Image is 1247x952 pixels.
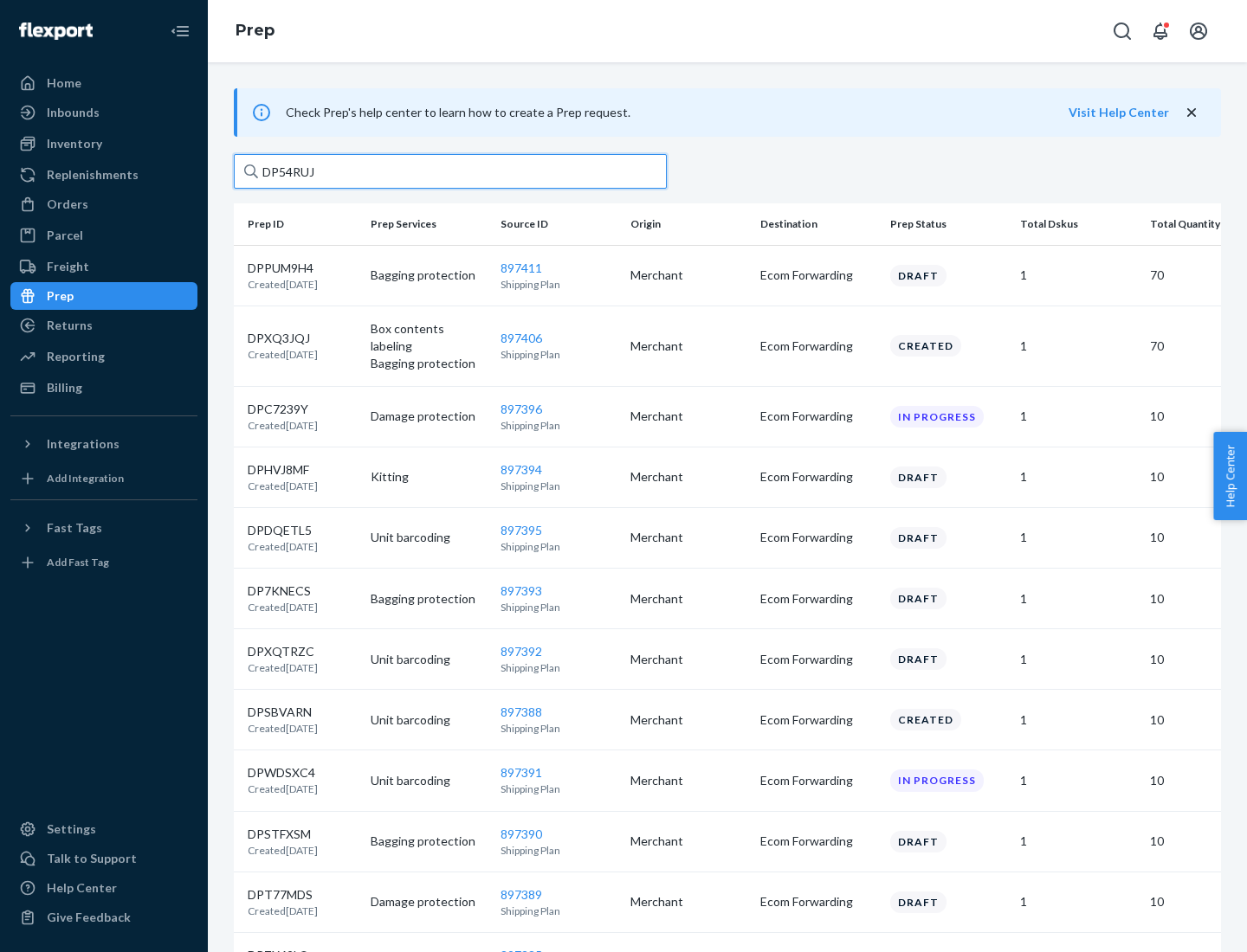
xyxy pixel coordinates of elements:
img: Flexport logo [19,23,93,40]
div: In progress [890,406,984,428]
div: Prep [47,287,74,305]
div: Draft [890,648,947,670]
p: Bagging protection [371,833,487,850]
div: Settings [47,820,96,838]
p: DPSTFXSM [248,826,318,843]
p: 1 [1020,267,1136,284]
th: Prep Status [883,203,1013,245]
p: Merchant [630,651,746,668]
p: Shipping Plan [501,721,617,736]
a: 897391 [501,765,542,780]
p: Ecom Forwarding [760,711,876,729]
a: Reporting [10,343,197,370]
div: Home [47,74,81,92]
div: Created [890,335,961,357]
div: Draft [890,891,947,913]
p: Merchant [630,529,746,546]
a: 897396 [501,402,542,416]
p: Bagging protection [371,355,487,372]
a: Parcel [10,222,197,249]
p: Unit barcoding [371,651,487,668]
div: Draft [890,527,947,549]
p: Created [DATE] [248,721,318,736]
a: 897393 [501,583,542,598]
p: Shipping Plan [501,600,617,614]
div: Talk to Support [47,850,137,867]
a: Orders [10,190,197,218]
p: Unit barcoding [371,772,487,789]
p: Ecom Forwarding [760,267,876,284]
p: Created [DATE] [248,418,318,433]
a: Returns [10,312,197,339]
p: 1 [1020,468,1136,486]
p: DPXQTRZC [248,643,318,660]
p: Bagging protection [371,590,487,608]
div: Inbounds [47,104,100,121]
p: 1 [1020,833,1136,850]
div: Created [890,709,961,730]
p: Created [DATE] [248,539,318,554]
p: DPHVJ8MF [248,461,318,479]
th: Origin [623,203,753,245]
div: Parcel [47,227,83,244]
p: DPWDSXC4 [248,764,318,782]
div: Give Feedback [47,909,131,926]
p: Created [DATE] [248,600,318,614]
p: DPC7239Y [248,401,318,418]
th: Total Dskus [1013,203,1143,245]
a: Talk to Support [10,845,197,872]
ol: breadcrumbs [222,6,288,56]
p: Merchant [630,338,746,355]
p: 1 [1020,529,1136,546]
a: Prep [236,21,275,40]
th: Source ID [494,203,623,245]
p: 1 [1020,590,1136,608]
p: Ecom Forwarding [760,408,876,425]
p: Shipping Plan [501,277,617,292]
p: 1 [1020,408,1136,425]
p: Shipping Plan [501,660,617,675]
p: Ecom Forwarding [760,893,876,910]
p: Unit barcoding [371,711,487,729]
p: Ecom Forwarding [760,468,876,486]
div: Returns [47,317,93,334]
p: Box contents labeling [371,320,487,355]
span: Check Prep's help center to learn how to create a Prep request. [286,105,630,119]
div: Fast Tags [47,519,102,537]
th: Prep ID [234,203,364,245]
div: Orders [47,196,88,213]
button: Integrations [10,430,197,458]
a: Add Integration [10,465,197,492]
button: Visit Help Center [1069,104,1169,121]
a: 897411 [501,261,542,275]
button: Open Search Box [1105,14,1140,48]
button: Fast Tags [10,514,197,542]
p: Created [DATE] [248,479,318,493]
a: 897390 [501,827,542,841]
p: DP7KNECS [248,582,318,600]
div: Draft [890,265,947,286]
div: Add Fast Tag [47,555,109,569]
a: Billing [10,374,197,402]
button: close [1183,104,1200,122]
p: Merchant [630,711,746,729]
p: Merchant [630,590,746,608]
p: 1 [1020,711,1136,729]
a: 897388 [501,704,542,719]
p: Created [DATE] [248,660,318,675]
p: Shipping Plan [501,479,617,493]
p: Shipping Plan [501,843,617,858]
p: Ecom Forwarding [760,651,876,668]
p: Damage protection [371,408,487,425]
p: Merchant [630,772,746,789]
div: Reporting [47,348,105,365]
p: Shipping Plan [501,782,617,796]
p: Shipping Plan [501,539,617,554]
p: Created [DATE] [248,347,318,362]
p: DPT77MDS [248,886,318,904]
div: Help Center [47,879,117,897]
p: Merchant [630,408,746,425]
p: 1 [1020,338,1136,355]
button: Close Navigation [163,14,197,48]
p: Created [DATE] [248,277,318,292]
